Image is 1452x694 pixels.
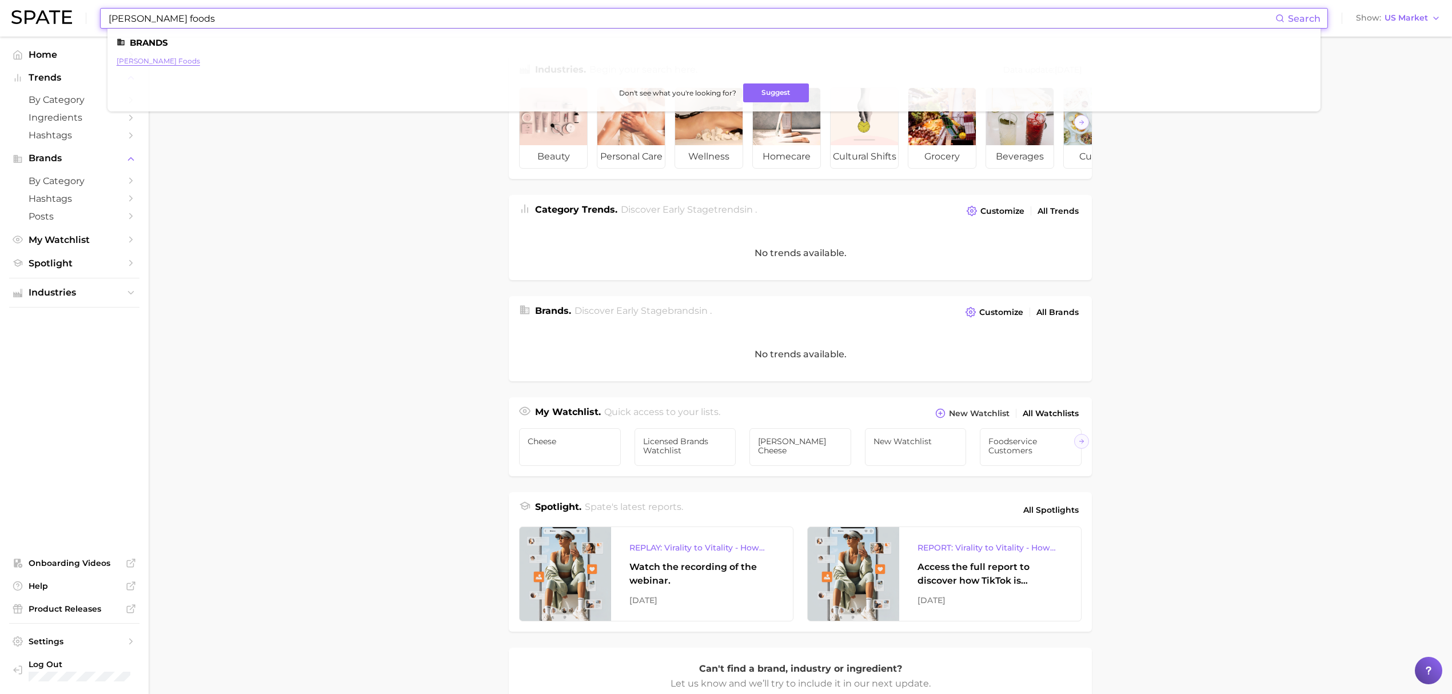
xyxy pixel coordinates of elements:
[980,206,1024,216] span: Customize
[597,87,665,169] a: personal care
[749,428,851,466] a: [PERSON_NAME] Cheese
[9,231,139,249] a: My Watchlist
[1035,204,1082,219] a: All Trends
[873,437,958,446] span: New Watchlist
[107,9,1275,28] input: Search here for a brand, industry, or ingredient
[575,305,712,316] span: Discover Early Stage brands in .
[29,153,120,163] span: Brands
[669,676,932,691] p: Let us know and we’ll try to include it in our next update.
[831,145,898,168] span: cultural shifts
[9,150,139,167] button: Brands
[9,577,139,595] a: Help
[29,258,120,269] span: Spotlight
[11,10,72,24] img: SPATE
[29,73,120,83] span: Trends
[29,581,120,591] span: Help
[1074,115,1089,130] button: Scroll Right
[9,69,139,86] button: Trends
[629,541,775,555] div: REPLAY: Virality to Vitality - How TikTok is Driving Wellness Discovery
[509,226,1092,280] div: No trends available.
[908,145,976,168] span: grocery
[9,208,139,225] a: Posts
[29,604,120,614] span: Product Releases
[29,176,120,186] span: by Category
[597,145,665,168] span: personal care
[1063,87,1132,169] a: culinary
[988,437,1073,455] span: Foodservice Customers
[535,204,617,215] span: Category Trends .
[535,500,581,520] h1: Spotlight.
[743,83,809,102] button: Suggest
[1020,500,1082,520] a: All Spotlights
[629,593,775,607] div: [DATE]
[29,94,120,105] span: by Category
[758,437,843,455] span: [PERSON_NAME] Cheese
[9,656,139,685] a: Log out. Currently logged in with e-mail trisha.hanold@schreiberfoods.com.
[1356,15,1381,21] span: Show
[918,560,1063,588] div: Access the full report to discover how TikTok is reshaping the wellness landscape, from product d...
[29,49,120,60] span: Home
[619,89,736,97] span: Don't see what you're looking for?
[29,288,120,298] span: Industries
[29,659,168,669] span: Log Out
[604,405,720,421] h2: Quick access to your lists.
[752,87,821,169] a: homecare
[29,112,120,123] span: Ingredients
[643,437,728,455] span: Licensed Brands Watchlist
[979,308,1023,317] span: Customize
[932,405,1012,421] button: New Watchlist
[9,555,139,572] a: Onboarding Videos
[621,204,757,215] span: Discover Early Stage trends in .
[1074,434,1089,449] button: Scroll Right
[865,428,967,466] a: New Watchlist
[949,409,1010,418] span: New Watchlist
[918,593,1063,607] div: [DATE]
[1020,406,1082,421] a: All Watchlists
[509,327,1092,381] div: No trends available.
[1023,503,1079,517] span: All Spotlights
[807,527,1082,621] a: REPORT: Virality to Vitality - How TikTok is Driving Wellness DiscoveryAccess the full report to ...
[1034,305,1082,320] a: All Brands
[963,304,1026,320] button: Customize
[908,87,976,169] a: grocery
[964,203,1027,219] button: Customize
[29,130,120,141] span: Hashtags
[520,145,587,168] span: beauty
[675,145,743,168] span: wellness
[669,661,932,676] p: Can't find a brand, industry or ingredient?
[980,428,1082,466] a: Foodservice Customers
[986,145,1054,168] span: beverages
[830,87,899,169] a: cultural shifts
[629,560,775,588] div: Watch the recording of the webinar.
[535,305,571,316] span: Brands .
[29,193,120,204] span: Hashtags
[9,600,139,617] a: Product Releases
[986,87,1054,169] a: beverages
[9,46,139,63] a: Home
[117,57,200,65] a: [PERSON_NAME] foods
[1288,13,1321,24] span: Search
[519,428,621,466] a: Cheese
[675,87,743,169] a: wellness
[585,500,683,520] h2: Spate's latest reports.
[9,633,139,650] a: Settings
[9,190,139,208] a: Hashtags
[9,126,139,144] a: Hashtags
[1038,206,1079,216] span: All Trends
[918,541,1063,555] div: REPORT: Virality to Vitality - How TikTok is Driving Wellness Discovery
[1385,15,1428,21] span: US Market
[29,636,120,647] span: Settings
[1036,308,1079,317] span: All Brands
[1023,409,1079,418] span: All Watchlists
[29,558,120,568] span: Onboarding Videos
[29,234,120,245] span: My Watchlist
[1064,145,1131,168] span: culinary
[9,172,139,190] a: by Category
[519,527,793,621] a: REPLAY: Virality to Vitality - How TikTok is Driving Wellness DiscoveryWatch the recording of the...
[635,428,736,466] a: Licensed Brands Watchlist
[519,87,588,169] a: beauty
[9,284,139,301] button: Industries
[753,145,820,168] span: homecare
[1353,11,1443,26] button: ShowUS Market
[9,254,139,272] a: Spotlight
